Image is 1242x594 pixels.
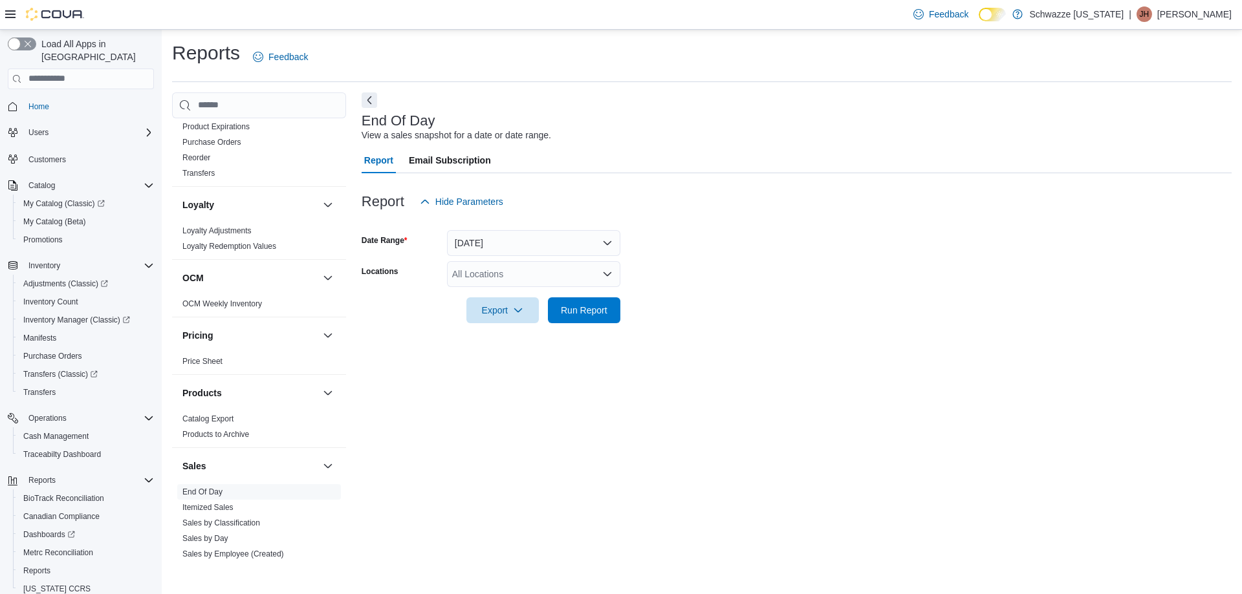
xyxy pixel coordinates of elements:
[13,427,159,445] button: Cash Management
[18,348,87,364] a: Purchase Orders
[182,414,234,423] a: Catalog Export
[182,168,215,178] span: Transfers
[13,562,159,580] button: Reports
[182,460,206,472] h3: Sales
[182,357,223,366] a: Price Sheet
[23,584,91,594] span: [US_STATE] CCRS
[28,475,56,485] span: Reports
[182,534,228,543] a: Sales by Day
[182,122,250,131] a: Product Expirations
[182,242,276,251] a: Loyalty Redemption Values
[23,178,60,193] button: Catalog
[23,333,56,343] span: Manifests
[23,472,61,488] button: Reports
[182,387,318,399] button: Products
[182,549,284,559] span: Sales by Employee (Created)
[18,563,56,578] a: Reports
[182,122,250,132] span: Product Expirations
[3,123,159,142] button: Users
[28,127,49,138] span: Users
[23,351,82,361] span: Purchase Orders
[466,297,539,323] button: Export
[182,533,228,544] span: Sales by Day
[18,276,113,292] a: Adjustments (Classic)
[13,311,159,329] a: Inventory Manager (Classic)
[3,471,159,489] button: Reports
[1129,6,1131,22] p: |
[320,270,336,286] button: OCM
[18,196,110,211] a: My Catalog (Classic)
[182,198,214,211] h3: Loyalty
[602,269,613,279] button: Open list of options
[18,527,80,542] a: Dashboards
[474,297,531,323] span: Export
[23,511,100,522] span: Canadian Compliance
[23,125,154,140] span: Users
[182,518,260,528] span: Sales by Classification
[18,527,154,542] span: Dashboards
[182,518,260,527] a: Sales by Classification
[172,40,240,66] h1: Reports
[362,129,551,142] div: View a sales snapshot for a date or date range.
[1137,6,1152,22] div: Justin Heistermann
[3,257,159,275] button: Inventory
[1157,6,1232,22] p: [PERSON_NAME]
[18,491,109,506] a: BioTrack Reconciliation
[18,294,83,310] a: Inventory Count
[23,410,154,426] span: Operations
[18,429,154,444] span: Cash Management
[18,491,154,506] span: BioTrack Reconciliation
[23,387,56,398] span: Transfers
[18,563,154,578] span: Reports
[3,149,159,168] button: Customers
[18,330,154,346] span: Manifests
[18,232,68,248] a: Promotions
[182,226,252,235] a: Loyalty Adjustments
[13,231,159,249] button: Promotions
[268,50,308,63] span: Feedback
[182,387,222,399] h3: Products
[182,356,223,366] span: Price Sheet
[182,503,234,512] a: Itemized Sales
[435,195,503,208] span: Hide Parameters
[182,138,241,147] a: Purchase Orders
[182,198,318,211] button: Loyalty
[28,154,66,165] span: Customers
[18,348,154,364] span: Purchase Orders
[3,409,159,427] button: Operations
[23,279,108,289] span: Adjustments (Classic)
[23,410,72,426] button: Operations
[23,493,104,504] span: BioTrack Reconciliation
[36,37,154,63] span: Load All Apps in [GEOGRAPHIC_DATA]
[409,147,491,173] span: Email Subscription
[23,99,54,114] a: Home
[23,125,54,140] button: Users
[23,297,78,307] span: Inventory Count
[13,213,159,231] button: My Catalog (Beta)
[13,275,159,293] a: Adjustments (Classic)
[18,294,154,310] span: Inventory Count
[182,271,204,284] h3: OCM
[182,329,318,342] button: Pricing
[18,312,135,328] a: Inventory Manager (Classic)
[18,447,106,462] a: Traceabilty Dashboard
[362,92,377,108] button: Next
[362,113,435,129] h3: End Of Day
[172,296,346,317] div: OCM
[182,169,215,178] a: Transfers
[23,151,154,167] span: Customers
[13,383,159,401] button: Transfers
[13,544,159,562] button: Metrc Reconciliation
[320,328,336,343] button: Pricing
[13,445,159,463] button: Traceabilty Dashboard
[182,414,234,424] span: Catalog Export
[23,529,75,540] span: Dashboards
[18,214,154,229] span: My Catalog (Beta)
[362,194,404,209] h3: Report
[18,312,154,328] span: Inventory Manager (Classic)
[3,176,159,195] button: Catalog
[182,460,318,472] button: Sales
[23,315,130,325] span: Inventory Manager (Classic)
[182,226,252,236] span: Loyalty Adjustments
